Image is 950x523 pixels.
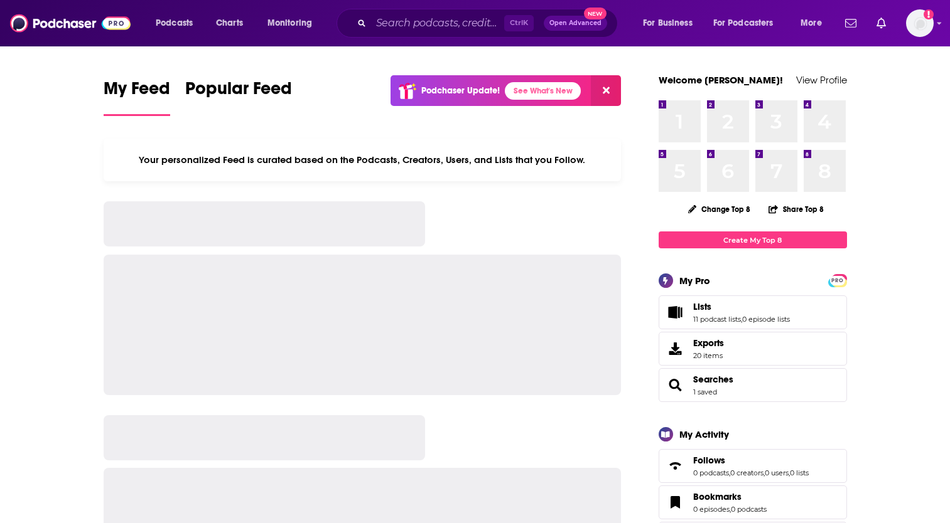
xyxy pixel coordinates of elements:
a: Lists [663,304,688,321]
svg: Add a profile image [924,9,934,19]
a: 0 users [765,468,789,477]
span: Exports [663,340,688,357]
a: Bookmarks [693,491,767,502]
span: Lists [659,295,847,329]
button: open menu [792,13,838,33]
span: Lists [693,301,711,312]
div: Search podcasts, credits, & more... [348,9,630,38]
a: 0 creators [730,468,764,477]
a: 0 lists [790,468,809,477]
span: For Business [643,14,693,32]
a: 0 podcasts [693,468,729,477]
button: open menu [634,13,708,33]
input: Search podcasts, credits, & more... [371,13,504,33]
a: Charts [208,13,251,33]
div: My Pro [679,275,710,287]
a: 0 episode lists [742,315,790,324]
a: Exports [659,332,847,366]
img: Podchaser - Follow, Share and Rate Podcasts [10,11,131,35]
div: Your personalized Feed is curated based on the Podcasts, Creators, Users, and Lists that you Follow. [104,139,622,181]
a: Create My Top 8 [659,231,847,248]
span: New [584,8,607,19]
span: More [801,14,822,32]
span: Searches [659,368,847,402]
button: open menu [259,13,328,33]
span: , [741,315,742,324]
a: Searches [663,376,688,394]
a: 1 saved [693,388,717,396]
div: My Activity [679,428,729,440]
button: Show profile menu [906,9,934,37]
span: 20 items [693,351,724,360]
span: Ctrl K [504,15,534,31]
a: Lists [693,301,790,312]
a: See What's New [505,82,581,100]
button: open menu [147,13,209,33]
a: View Profile [796,74,847,86]
span: Follows [693,455,725,466]
a: My Feed [104,78,170,116]
img: User Profile [906,9,934,37]
span: Popular Feed [185,78,292,107]
a: 0 episodes [693,505,730,514]
span: , [789,468,790,477]
span: My Feed [104,78,170,107]
button: open menu [705,13,792,33]
span: For Podcasters [713,14,774,32]
a: Follows [663,457,688,475]
button: Share Top 8 [768,197,824,221]
a: Follows [693,455,809,466]
a: PRO [830,275,845,285]
a: Bookmarks [663,494,688,511]
p: Podchaser Update! [421,85,500,96]
span: Open Advanced [549,20,602,26]
span: Follows [659,449,847,483]
a: Popular Feed [185,78,292,116]
span: Exports [693,337,724,349]
span: Logged in as eringalloway [906,9,934,37]
a: Welcome [PERSON_NAME]! [659,74,783,86]
button: Change Top 8 [681,201,758,217]
span: , [764,468,765,477]
span: Podcasts [156,14,193,32]
span: , [730,505,731,514]
span: , [729,468,730,477]
span: Monitoring [267,14,312,32]
a: Show notifications dropdown [840,13,861,34]
span: Charts [216,14,243,32]
a: 11 podcast lists [693,315,741,324]
button: Open AdvancedNew [544,16,607,31]
a: Show notifications dropdown [872,13,891,34]
a: Searches [693,374,733,385]
span: Bookmarks [659,485,847,519]
span: Bookmarks [693,491,742,502]
a: 0 podcasts [731,505,767,514]
span: PRO [830,276,845,285]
